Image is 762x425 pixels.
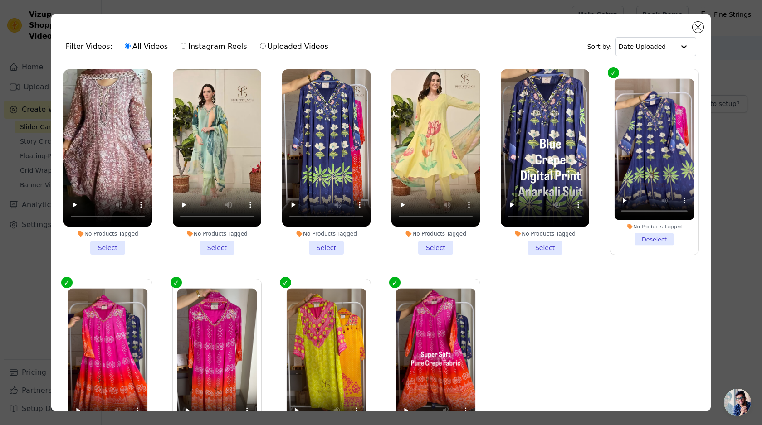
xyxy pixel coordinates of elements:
[501,230,589,237] div: No Products Tagged
[173,230,261,237] div: No Products Tagged
[66,36,333,57] div: Filter Videos:
[259,41,329,53] label: Uploaded Videos
[693,22,703,33] button: Close modal
[63,230,152,237] div: No Products Tagged
[615,223,694,230] div: No Products Tagged
[124,41,168,53] label: All Videos
[391,230,480,237] div: No Products Tagged
[724,389,751,416] a: Open chat
[587,37,697,56] div: Sort by:
[180,41,247,53] label: Instagram Reels
[282,230,371,237] div: No Products Tagged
